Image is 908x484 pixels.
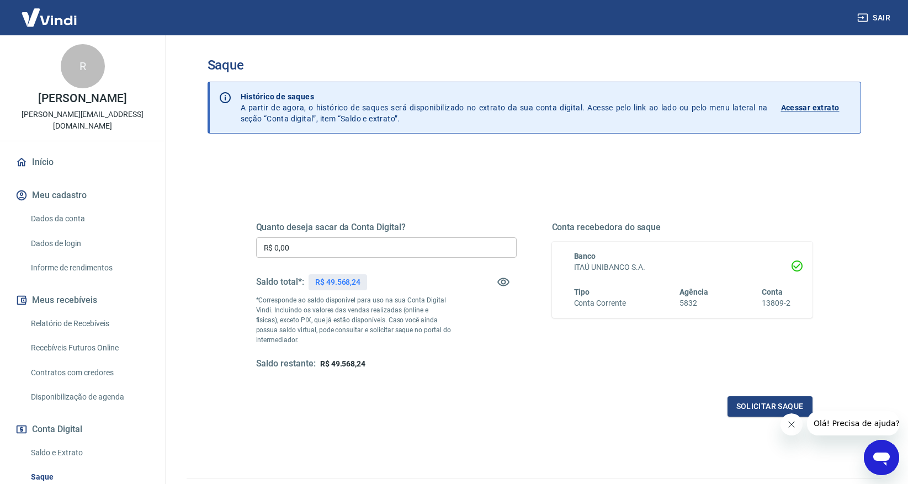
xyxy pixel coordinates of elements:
[679,297,708,309] h6: 5832
[61,44,105,88] div: R
[256,276,304,288] h5: Saldo total*:
[781,91,852,124] a: Acessar extrato
[780,413,803,435] iframe: Fechar mensagem
[855,8,895,28] button: Sair
[13,1,85,34] img: Vindi
[320,359,365,368] span: R$ 49.568,24
[26,312,152,335] a: Relatório de Recebíveis
[7,8,93,17] span: Olá! Precisa de ajuda?
[574,262,790,273] h6: ITAÚ UNIBANCO S.A.
[315,276,360,288] p: R$ 49.568,24
[13,183,152,208] button: Meu cadastro
[552,222,813,233] h5: Conta recebedora do saque
[574,252,596,260] span: Banco
[574,297,626,309] h6: Conta Corrente
[13,288,152,312] button: Meus recebíveis
[13,150,152,174] a: Início
[26,208,152,230] a: Dados da conta
[241,91,768,124] p: A partir de agora, o histórico de saques será disponibilizado no extrato da sua conta digital. Ac...
[9,109,156,132] p: [PERSON_NAME][EMAIL_ADDRESS][DOMAIN_NAME]
[781,102,840,113] p: Acessar extrato
[679,288,708,296] span: Agência
[762,288,783,296] span: Conta
[807,411,899,435] iframe: Mensagem da empresa
[574,288,590,296] span: Tipo
[256,222,517,233] h5: Quanto deseja sacar da Conta Digital?
[208,57,861,73] h3: Saque
[762,297,790,309] h6: 13809-2
[241,91,768,102] p: Histórico de saques
[26,386,152,408] a: Disponibilização de agenda
[728,396,813,417] button: Solicitar saque
[26,442,152,464] a: Saldo e Extrato
[26,337,152,359] a: Recebíveis Futuros Online
[38,93,126,104] p: [PERSON_NAME]
[26,361,152,384] a: Contratos com credores
[13,417,152,442] button: Conta Digital
[256,295,452,345] p: *Corresponde ao saldo disponível para uso na sua Conta Digital Vindi. Incluindo os valores das ve...
[26,257,152,279] a: Informe de rendimentos
[864,440,899,475] iframe: Botão para abrir a janela de mensagens
[256,358,316,370] h5: Saldo restante:
[26,232,152,255] a: Dados de login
